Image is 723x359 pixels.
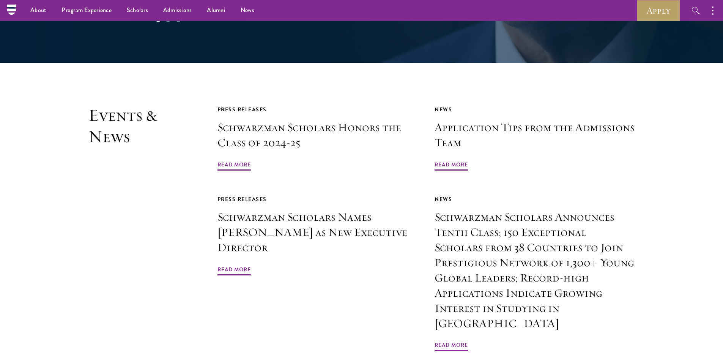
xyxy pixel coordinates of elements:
[217,120,418,150] h3: Schwarzman Scholars Honors the Class of 2024-25
[435,210,635,331] h3: Schwarzman Scholars Announces Tenth Class; 150 Exceptional Scholars from 38 Countries to Join Pre...
[435,195,635,352] a: News Schwarzman Scholars Announces Tenth Class; 150 Exceptional Scholars from 38 Countries to Joi...
[435,160,468,172] span: Read More
[435,105,635,172] a: News Application Tips from the Admissions Team Read More
[217,105,418,114] div: Press Releases
[88,105,180,352] h2: Events & News
[217,210,418,255] h3: Schwarzman Scholars Names [PERSON_NAME] as New Executive Director
[217,160,251,172] span: Read More
[435,340,468,352] span: Read More
[217,105,418,172] a: Press Releases Schwarzman Scholars Honors the Class of 2024-25 Read More
[435,120,635,150] h3: Application Tips from the Admissions Team
[217,195,418,204] div: Press Releases
[435,105,635,114] div: News
[435,195,635,204] div: News
[217,195,418,277] a: Press Releases Schwarzman Scholars Names [PERSON_NAME] as New Executive Director Read More
[217,265,251,277] span: Read More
